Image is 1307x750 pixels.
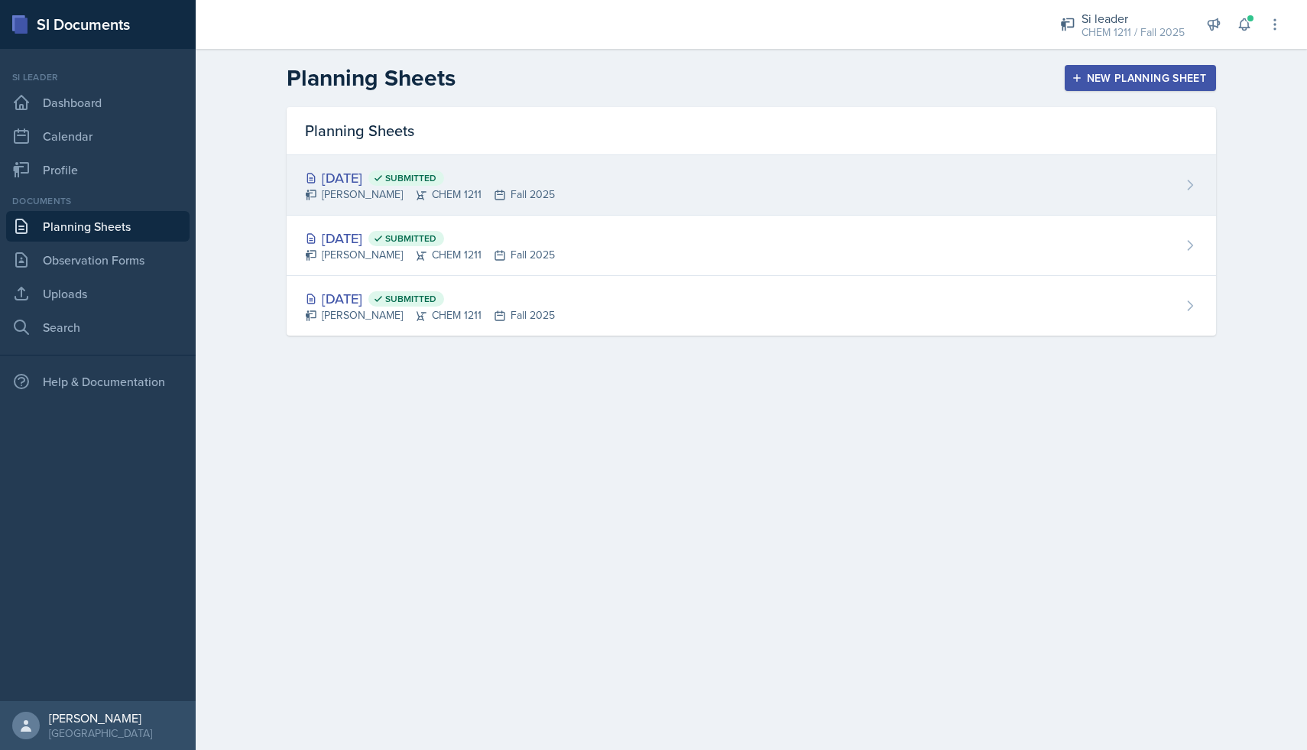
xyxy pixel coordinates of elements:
[385,172,436,184] span: Submitted
[6,278,190,309] a: Uploads
[1065,65,1216,91] button: New Planning Sheet
[1082,9,1185,28] div: Si leader
[49,726,152,741] div: [GEOGRAPHIC_DATA]
[1082,24,1185,41] div: CHEM 1211 / Fall 2025
[287,155,1216,216] a: [DATE] Submitted [PERSON_NAME]CHEM 1211Fall 2025
[287,276,1216,336] a: [DATE] Submitted [PERSON_NAME]CHEM 1211Fall 2025
[385,293,436,305] span: Submitted
[305,228,555,248] div: [DATE]
[6,121,190,151] a: Calendar
[305,288,555,309] div: [DATE]
[1075,72,1206,84] div: New Planning Sheet
[6,245,190,275] a: Observation Forms
[49,710,152,726] div: [PERSON_NAME]
[305,307,555,323] div: [PERSON_NAME] CHEM 1211 Fall 2025
[287,107,1216,155] div: Planning Sheets
[6,154,190,185] a: Profile
[287,64,456,92] h2: Planning Sheets
[305,167,555,188] div: [DATE]
[287,216,1216,276] a: [DATE] Submitted [PERSON_NAME]CHEM 1211Fall 2025
[6,87,190,118] a: Dashboard
[305,187,555,203] div: [PERSON_NAME] CHEM 1211 Fall 2025
[6,366,190,397] div: Help & Documentation
[6,194,190,208] div: Documents
[6,211,190,242] a: Planning Sheets
[385,232,436,245] span: Submitted
[305,247,555,263] div: [PERSON_NAME] CHEM 1211 Fall 2025
[6,312,190,343] a: Search
[6,70,190,84] div: Si leader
